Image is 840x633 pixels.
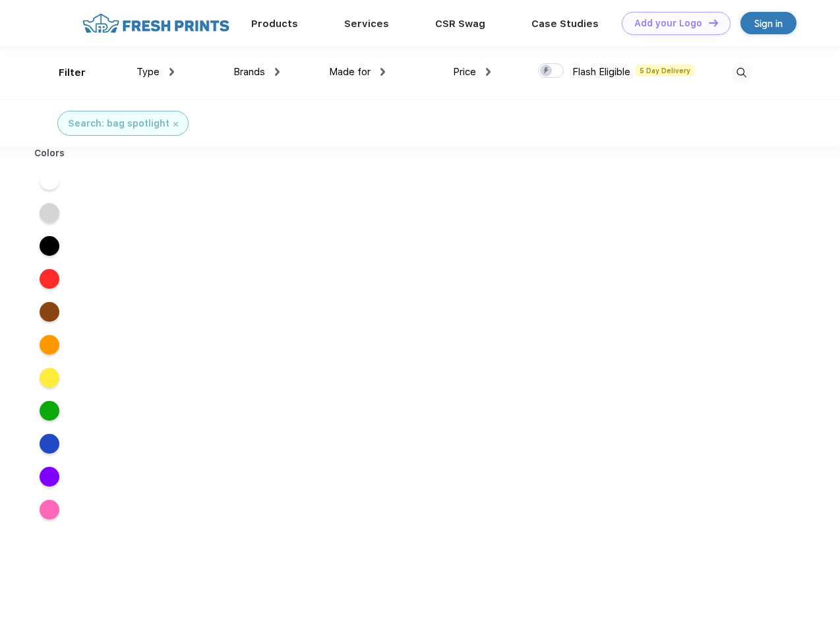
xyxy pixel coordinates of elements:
[486,68,491,76] img: dropdown.png
[169,68,174,76] img: dropdown.png
[636,65,694,76] span: 5 Day Delivery
[173,122,178,127] img: filter_cancel.svg
[754,16,783,31] div: Sign in
[59,65,86,80] div: Filter
[78,12,233,35] img: fo%20logo%202.webp
[136,66,160,78] span: Type
[24,146,75,160] div: Colors
[68,117,169,131] div: Search: bag spotlight
[233,66,265,78] span: Brands
[329,66,371,78] span: Made for
[740,12,796,34] a: Sign in
[453,66,476,78] span: Price
[572,66,630,78] span: Flash Eligible
[251,18,298,30] a: Products
[634,18,702,29] div: Add your Logo
[380,68,385,76] img: dropdown.png
[709,19,718,26] img: DT
[275,68,280,76] img: dropdown.png
[731,62,752,84] img: desktop_search.svg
